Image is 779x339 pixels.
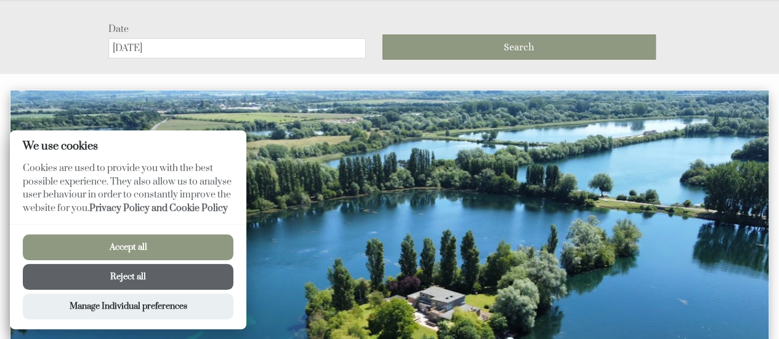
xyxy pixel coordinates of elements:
h2: We use cookies [10,140,246,152]
button: Manage Individual preferences [23,293,233,319]
input: Arrival Date [108,38,366,58]
button: Search [382,34,656,60]
p: Cookies are used to provide you with the best possible experience. They also allow us to analyse ... [10,162,246,224]
button: Reject all [23,264,233,290]
label: Date [108,23,366,35]
span: Search [504,41,534,53]
button: Accept all [23,234,233,260]
a: Privacy Policy and Cookie Policy [89,202,228,214]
